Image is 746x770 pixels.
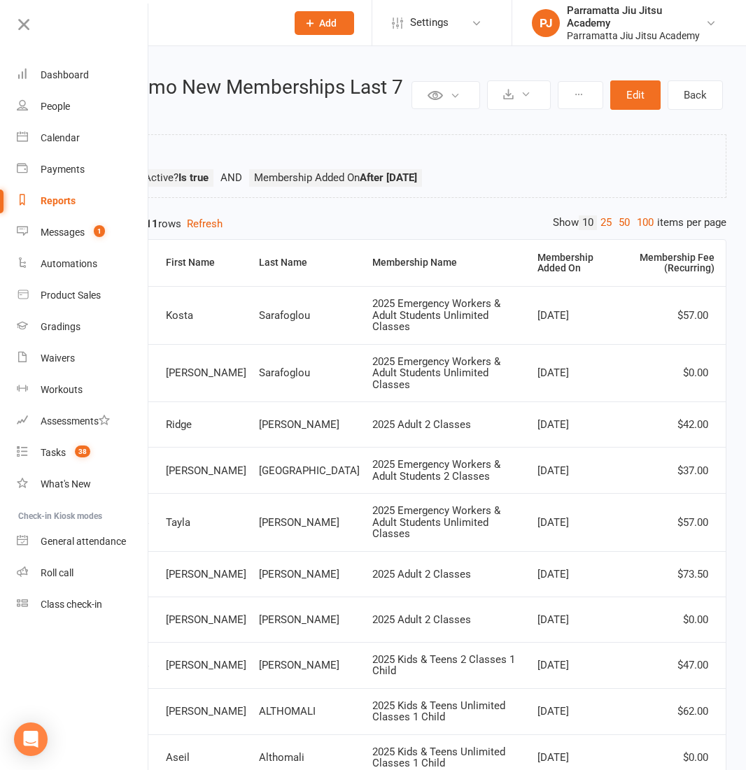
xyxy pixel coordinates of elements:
span: Ridge [166,418,192,431]
span: [PERSON_NAME] [166,366,246,379]
span: 2025 Kids & Teens Unlimited Classes 1 Child [372,746,505,770]
span: [PERSON_NAME] [166,613,246,626]
span: 2025 Adult 2 Classes [372,418,471,431]
span: 2025 Emergency Workers & Adult Students 2 Classes [372,458,500,483]
div: Tasks [41,447,66,458]
span: Althomali [259,751,304,764]
div: What's New [41,478,91,490]
a: 100 [633,215,657,230]
span: [PERSON_NAME] [259,659,339,671]
span: Tayla [166,516,190,529]
span: $57.00 [677,516,708,529]
div: Last Name [259,257,355,268]
div: First Name [166,257,241,268]
div: Class check-in [41,599,102,610]
a: Dashboard [17,59,149,91]
div: Showing of rows [67,215,726,232]
div: Workouts [41,384,83,395]
span: $37.00 [677,464,708,477]
div: Automations [41,258,97,269]
div: Messages [41,227,85,238]
span: [PERSON_NAME] [259,613,339,626]
span: 1 [94,225,105,237]
span: $73.50 [677,568,708,580]
div: Product Sales [41,290,101,301]
span: ALTHOMALI [259,705,316,718]
span: [DATE] [537,705,569,718]
span: [PERSON_NAME] [166,464,246,477]
span: [DATE] [537,516,569,529]
div: Gradings [41,321,80,332]
a: What's New [17,469,149,500]
div: People [41,101,70,112]
span: Sarafoglou [259,309,310,322]
div: Membership Name [372,257,520,268]
button: Add [295,11,354,35]
div: Parramatta Jiu Jitsu Academy [567,4,705,29]
span: Settings [410,7,449,38]
span: $47.00 [677,659,708,671]
span: Aseil [166,751,190,764]
strong: Is true [178,171,209,184]
div: Membership Added On [537,252,612,274]
span: [DATE] [537,613,569,626]
a: Tasks 38 [17,437,149,469]
a: Product Sales [17,280,149,311]
span: 2025 Kids & Teens 2 Classes 1 Child [372,653,515,678]
span: [PERSON_NAME] [166,705,246,718]
a: Class kiosk mode [17,589,149,620]
div: PJ [532,9,560,37]
strong: After [DATE] [360,171,417,184]
h2: Geronimo New Memberships Last 7 days [92,77,408,120]
span: [DATE] [537,751,569,764]
a: Payments [17,154,149,185]
span: [PERSON_NAME] [259,568,339,580]
span: [PERSON_NAME] [259,418,339,431]
div: Payments [41,164,85,175]
span: $42.00 [677,418,708,431]
a: Workouts [17,374,149,406]
div: Calendar [41,132,80,143]
span: 2025 Kids & Teens Unlimited Classes 1 Child [372,699,505,724]
a: 25 [597,215,615,230]
span: $0.00 [683,366,708,379]
input: Search... [83,13,276,33]
strong: 11 [146,218,158,230]
button: Refresh [187,215,223,232]
span: 38 [75,445,90,457]
a: General attendance kiosk mode [17,526,149,557]
span: [DATE] [537,568,569,580]
a: Back [668,80,723,110]
span: [DATE] [537,464,569,477]
a: Messages 1 [17,217,149,248]
span: [DATE] [537,366,569,379]
span: $62.00 [677,705,708,718]
span: $0.00 [683,613,708,626]
a: People [17,91,149,122]
span: [DATE] [537,309,569,322]
div: Dashboard [41,69,89,80]
span: 2025 Emergency Workers & Adult Students Unlimited Classes [372,297,500,333]
span: $57.00 [677,309,708,322]
span: $0.00 [683,751,708,764]
span: 2025 Adult 2 Classes [372,568,471,580]
span: [DATE] [537,659,569,671]
div: Assessments [41,415,110,427]
button: Edit [610,80,661,110]
div: Open Intercom Messenger [14,722,48,756]
span: Add [319,17,337,29]
a: 50 [615,215,633,230]
span: [PERSON_NAME] [166,659,246,671]
span: 2025 Emergency Workers & Adult Students Unlimited Classes [372,355,500,391]
a: Roll call [17,557,149,589]
a: Gradings [17,311,149,343]
div: Membership Fee (Recurring) [630,252,715,274]
span: 2025 Emergency Workers & Adult Students Unlimited Classes [372,504,500,540]
a: 10 [579,215,597,230]
span: Sarafoglou [259,366,310,379]
a: Assessments [17,406,149,437]
span: [PERSON_NAME] [259,516,339,529]
span: 2025 Adult 2 Classes [372,613,471,626]
div: Waivers [41,352,75,364]
div: General attendance [41,536,126,547]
